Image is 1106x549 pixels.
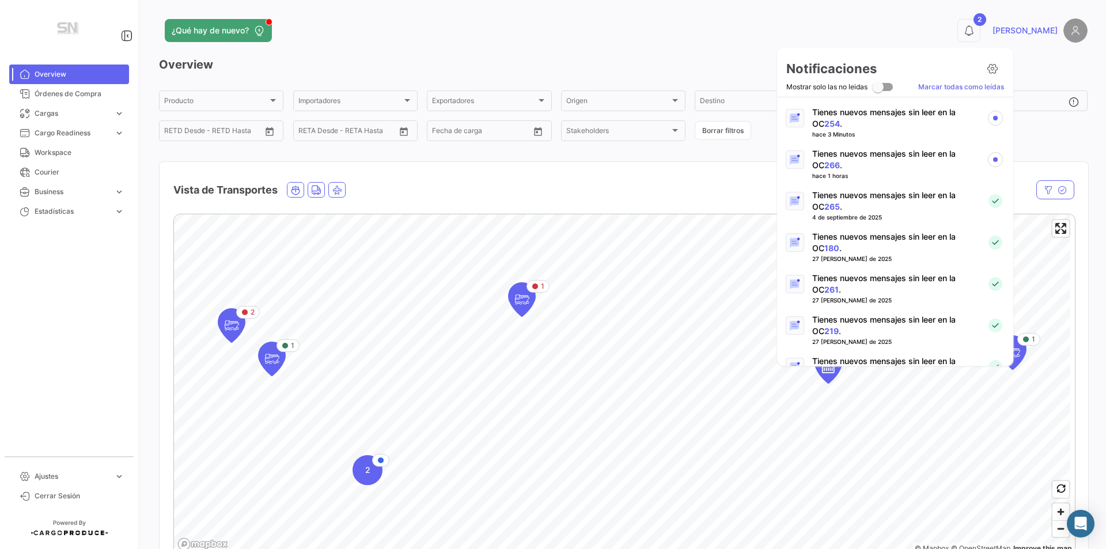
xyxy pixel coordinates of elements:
a: 266 [824,160,840,170]
img: Notification icon [790,113,800,124]
img: unread-icon.svg [988,152,1003,167]
img: success-check.svg [988,194,1002,208]
img: Notification icon [790,237,800,248]
img: Notification icon [790,154,800,165]
a: 180 [824,243,839,253]
a: 261 [824,285,839,294]
h2: Notificaciones [786,60,877,77]
a: 265 [824,202,840,211]
img: success-check.svg [988,236,1002,249]
img: success-check.svg [988,319,1002,332]
div: hace 3 Minutos [812,130,855,139]
p: Tienes nuevos mensajes sin leer en la OC . [812,272,978,296]
a: 254 [824,119,840,128]
span: Mostrar solo las no leidas [786,80,868,94]
div: 27 [PERSON_NAME] de 2025 [812,296,892,305]
p: Tienes nuevos mensajes sin leer en la OC . [812,355,978,378]
div: hace 1 horas [812,171,848,180]
img: success-check.svg [988,277,1002,291]
img: Notification icon [790,279,800,290]
div: 4 de septiembre de 2025 [812,213,882,222]
img: unread-icon.svg [988,111,1003,126]
p: Tienes nuevos mensajes sin leer en la OC . [812,314,978,337]
img: Notification icon [790,320,800,331]
div: 27 [PERSON_NAME] de 2025 [812,254,892,263]
img: Notification icon [790,196,800,207]
p: Tienes nuevos mensajes sin leer en la OC . [812,231,978,254]
img: Notification icon [790,362,800,373]
p: Tienes nuevos mensajes sin leer en la OC . [812,107,978,130]
a: Marcar todas como leídas [918,82,1004,92]
div: 27 [PERSON_NAME] de 2025 [812,337,892,346]
div: Abrir Intercom Messenger [1067,510,1094,537]
a: 219 [824,326,839,336]
img: success-check.svg [988,360,1002,374]
p: Tienes nuevos mensajes sin leer en la OC . [812,148,978,171]
p: Tienes nuevos mensajes sin leer en la OC . [812,190,978,213]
